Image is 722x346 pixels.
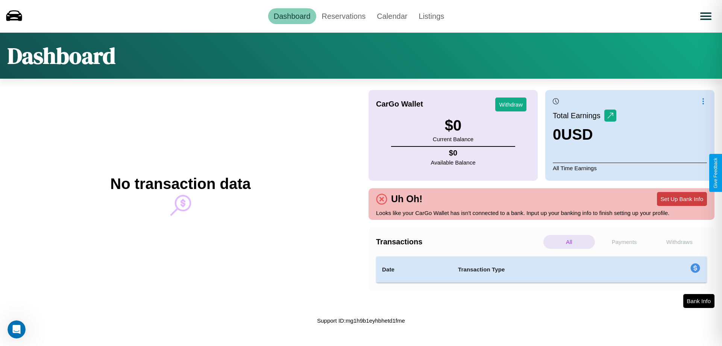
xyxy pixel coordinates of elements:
[695,6,716,27] button: Open menu
[433,134,473,144] p: Current Balance
[543,235,595,249] p: All
[553,163,707,173] p: All Time Earnings
[8,40,115,71] h1: Dashboard
[553,126,616,143] h3: 0 USD
[458,265,629,274] h4: Transaction Type
[599,235,650,249] p: Payments
[431,157,476,168] p: Available Balance
[376,238,541,246] h4: Transactions
[413,8,450,24] a: Listings
[387,194,426,204] h4: Uh Oh!
[683,294,714,308] button: Bank Info
[495,98,526,111] button: Withdraw
[316,8,372,24] a: Reservations
[654,235,705,249] p: Withdraws
[657,192,707,206] button: Set Up Bank Info
[553,109,604,122] p: Total Earnings
[431,149,476,157] h4: $ 0
[713,158,718,188] div: Give Feedback
[110,175,250,192] h2: No transaction data
[433,117,473,134] h3: $ 0
[382,265,446,274] h4: Date
[376,100,423,108] h4: CarGo Wallet
[8,320,26,338] iframe: Intercom live chat
[371,8,413,24] a: Calendar
[376,208,707,218] p: Looks like your CarGo Wallet has isn't connected to a bank. Input up your banking info to finish ...
[268,8,316,24] a: Dashboard
[376,256,707,283] table: simple table
[317,316,405,326] p: Support ID: mg1h9b1eyhbhetd1fme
